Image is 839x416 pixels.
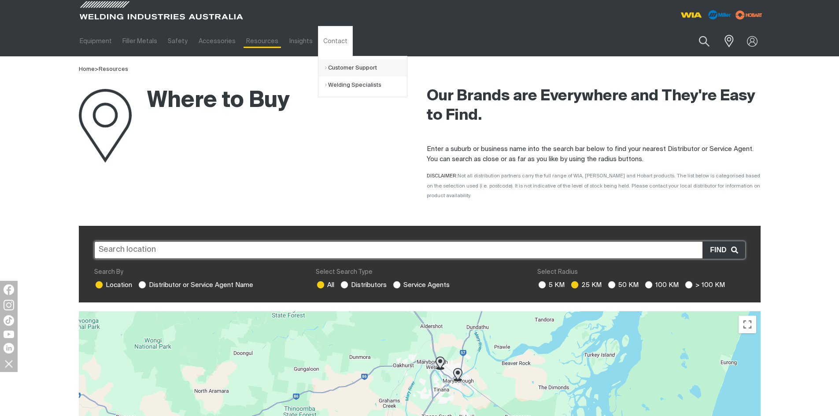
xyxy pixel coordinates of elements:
button: Find [702,242,744,258]
nav: Main [74,26,592,56]
a: Safety [163,26,193,56]
span: > [95,66,99,72]
h2: Our Brands are Everywhere and They're Easy to Find. [427,87,761,125]
a: Resources [241,26,284,56]
a: Home [79,66,95,72]
a: Resources [99,66,128,72]
a: Welding Specialists [325,77,407,94]
h1: Where to Buy [79,87,290,115]
button: Toggle fullscreen view [739,316,756,333]
a: Insights [284,26,318,56]
label: > 100 KM [684,282,725,288]
img: Facebook [4,284,14,295]
input: Search location [94,241,745,259]
label: All [316,282,334,288]
div: Select Search Type [316,268,523,277]
label: 25 KM [570,282,602,288]
span: Find [710,244,731,256]
label: 100 KM [644,282,679,288]
a: Filler Metals [117,26,163,56]
img: miller [733,8,765,22]
img: YouTube [4,331,14,338]
div: Select Radius [537,268,745,277]
img: LinkedIn [4,343,14,353]
input: Product name or item number... [678,31,719,52]
a: Accessories [193,26,241,56]
img: hide socials [1,356,16,371]
a: Equipment [74,26,117,56]
p: Enter a suburb or business name into the search bar below to find your nearest Distributor or Ser... [427,144,761,164]
ul: Contact Submenu [318,56,407,97]
label: 50 KM [607,282,639,288]
div: Search By [94,268,302,277]
label: Location [94,282,132,288]
img: TikTok [4,315,14,326]
label: Service Agents [392,282,450,288]
span: Not all distribution partners carry the full range of WIA, [PERSON_NAME] and Hobart products. The... [427,173,760,198]
a: Contact [318,26,353,56]
label: Distributors [340,282,387,288]
span: DISCLAIMER: [427,173,760,198]
button: Search products [689,31,719,52]
a: Customer Support [325,59,407,77]
label: 5 KM [537,282,565,288]
img: Instagram [4,300,14,310]
label: Distributor or Service Agent Name [137,282,253,288]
